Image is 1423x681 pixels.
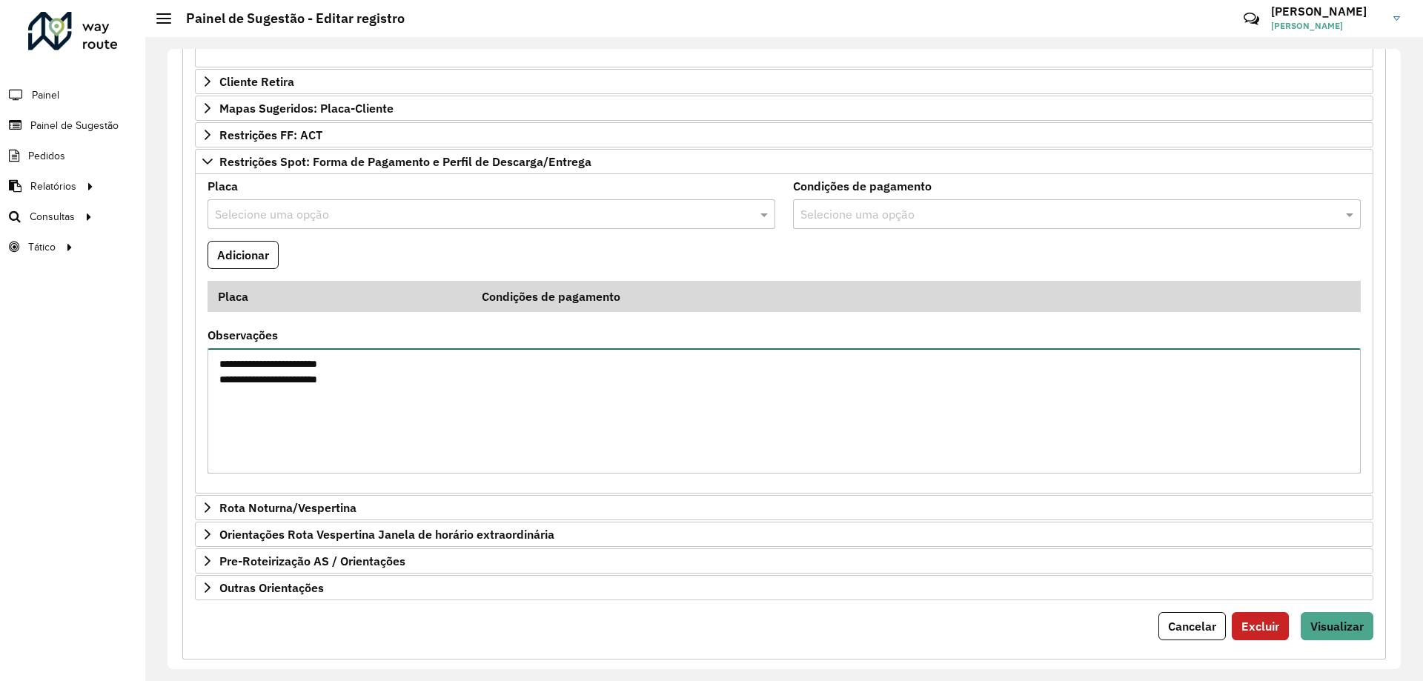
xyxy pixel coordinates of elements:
[219,156,591,167] span: Restrições Spot: Forma de Pagamento e Perfil de Descarga/Entrega
[219,502,356,514] span: Rota Noturna/Vespertina
[219,129,322,141] span: Restrições FF: ACT
[30,179,76,194] span: Relatórios
[208,281,471,312] th: Placa
[219,555,405,567] span: Pre-Roteirização AS / Orientações
[208,241,279,269] button: Adicionar
[1158,612,1226,640] button: Cancelar
[1232,612,1289,640] button: Excluir
[1301,612,1373,640] button: Visualizar
[1235,3,1267,35] a: Contato Rápido
[28,148,65,164] span: Pedidos
[30,209,75,225] span: Consultas
[195,522,1373,547] a: Orientações Rota Vespertina Janela de horário extraordinária
[195,69,1373,94] a: Cliente Retira
[1271,19,1382,33] span: [PERSON_NAME]
[171,10,405,27] h2: Painel de Sugestão - Editar registro
[1310,619,1364,634] span: Visualizar
[1241,619,1279,634] span: Excluir
[208,326,278,344] label: Observações
[219,582,324,594] span: Outras Orientações
[219,528,554,540] span: Orientações Rota Vespertina Janela de horário extraordinária
[195,149,1373,174] a: Restrições Spot: Forma de Pagamento e Perfil de Descarga/Entrega
[195,548,1373,574] a: Pre-Roteirização AS / Orientações
[1271,4,1382,19] h3: [PERSON_NAME]
[195,174,1373,494] div: Restrições Spot: Forma de Pagamento e Perfil de Descarga/Entrega
[32,87,59,103] span: Painel
[1168,619,1216,634] span: Cancelar
[30,118,119,133] span: Painel de Sugestão
[471,281,1298,312] th: Condições de pagamento
[793,177,932,195] label: Condições de pagamento
[219,102,394,114] span: Mapas Sugeridos: Placa-Cliente
[28,239,56,255] span: Tático
[195,96,1373,121] a: Mapas Sugeridos: Placa-Cliente
[195,122,1373,147] a: Restrições FF: ACT
[208,177,238,195] label: Placa
[195,575,1373,600] a: Outras Orientações
[219,76,294,87] span: Cliente Retira
[195,495,1373,520] a: Rota Noturna/Vespertina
